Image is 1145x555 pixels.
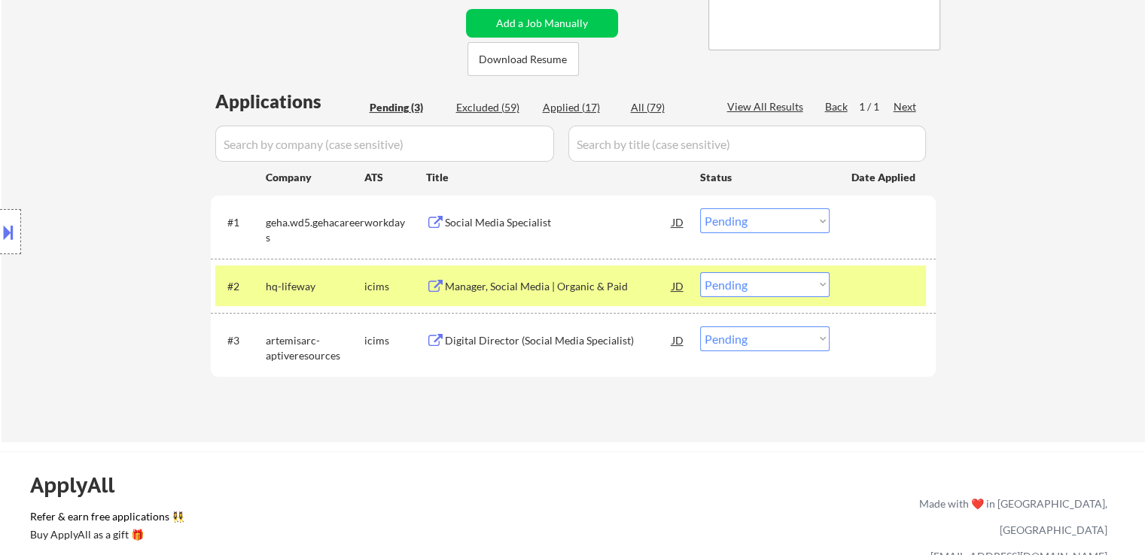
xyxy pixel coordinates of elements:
div: hq-lifeway [266,279,364,294]
div: workday [364,215,426,230]
button: Add a Job Manually [466,9,618,38]
div: Applications [215,92,364,111]
div: artemisarc-aptiveresources [266,333,364,362]
div: Made with ❤️ in [GEOGRAPHIC_DATA], [GEOGRAPHIC_DATA] [913,490,1107,543]
div: icims [364,333,426,348]
div: Social Media Specialist [445,215,672,230]
a: Buy ApplyAll as a gift 🎁 [30,527,181,546]
div: geha.wd5.gehacareers [266,215,364,244]
div: Date Applied [851,170,918,185]
div: Excluded (59) [456,100,531,115]
div: All (79) [631,100,706,115]
div: Buy ApplyAll as a gift 🎁 [30,529,181,540]
div: ATS [364,170,426,185]
div: Applied (17) [543,100,618,115]
div: Back [825,99,849,114]
div: Pending (3) [370,100,445,115]
div: icims [364,279,426,294]
div: Next [894,99,918,114]
div: 1 / 1 [859,99,894,114]
div: View All Results [727,99,808,114]
div: Company [266,170,364,185]
div: Manager, Social Media | Organic & Paid [445,279,672,294]
div: Title [426,170,686,185]
input: Search by company (case sensitive) [215,126,554,162]
div: JD [671,272,686,299]
a: Refer & earn free applications 👯‍♀️ [30,511,604,527]
div: Status [700,163,830,190]
div: Digital Director (Social Media Specialist) [445,333,672,348]
div: ApplyAll [30,472,132,498]
div: JD [671,208,686,235]
button: Download Resume [467,42,579,76]
div: JD [671,326,686,353]
input: Search by title (case sensitive) [568,126,926,162]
